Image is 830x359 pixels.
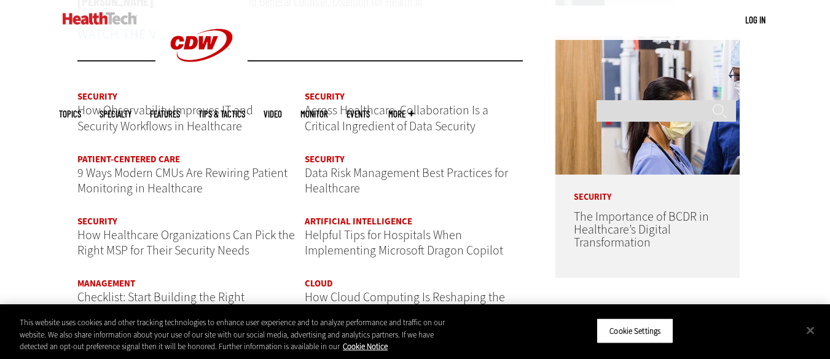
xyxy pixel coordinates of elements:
[59,109,81,119] span: Topics
[20,317,456,353] div: This website uses cookies and other tracking technologies to enhance user experience and to analy...
[77,215,117,227] a: Security
[100,109,131,119] span: Specialty
[305,215,412,227] a: Artificial Intelligence
[597,318,673,344] button: Cookie Settings
[77,153,180,165] a: Patient-Centered Care
[797,317,824,344] button: Close
[388,109,414,119] span: More
[63,12,137,25] img: Home
[574,208,709,251] a: The Importance of BCDR in Healthcare’s Digital Transformation
[300,109,328,119] a: MonITor
[155,81,248,94] a: CDW
[305,277,333,290] a: Cloud
[264,109,282,119] a: Video
[346,109,370,119] a: Events
[77,277,135,290] a: Management
[305,153,345,165] a: Security
[305,227,503,259] a: Helpful Tips for Hospitals When Implementing Microsoft Dragon Copilot
[305,165,508,197] a: Data Risk Management Best Practices for Healthcare
[150,109,180,119] a: Features
[555,36,740,175] img: Doctors reviewing tablet
[198,109,245,119] a: Tips & Tactics
[343,341,388,352] a: More information about your privacy
[745,14,765,25] a: Log in
[77,227,295,259] a: How Healthcare Organizations Can Pick the Right MSP for Their Security Needs
[77,165,288,197] a: 9 Ways Modern CMUs Are Rewiring Patient Monitoring in Healthcare
[555,175,740,202] p: Security
[745,14,765,26] div: User menu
